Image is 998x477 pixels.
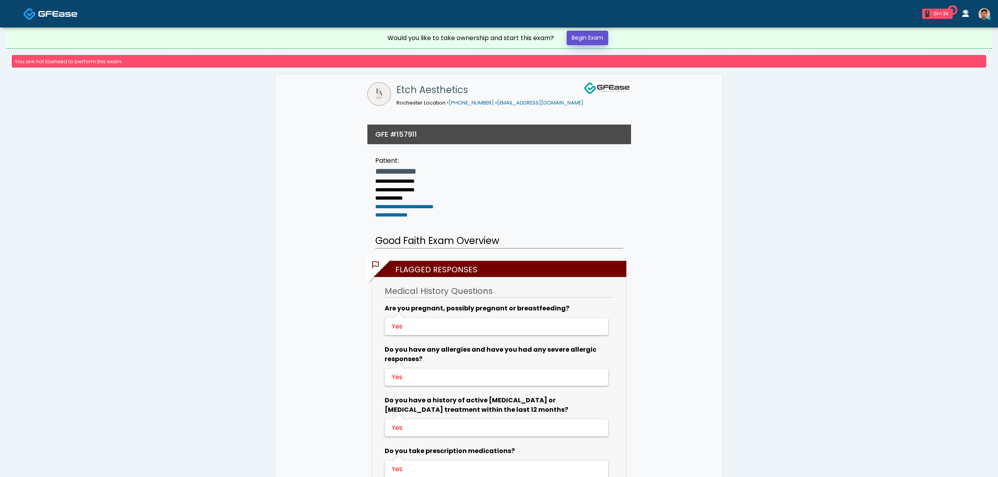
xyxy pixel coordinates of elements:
[385,345,596,363] b: Do you have any allergies and have you had any severe allergic responses?
[375,156,459,165] div: Patient:
[978,8,990,20] img: Kenner Medina
[376,261,626,277] h2: Flagged Responses
[925,10,929,17] div: 1
[392,322,600,331] div: Yes
[385,446,515,455] b: Do you take prescription medications?
[23,1,77,26] a: Docovia
[375,234,623,249] h2: Good Faith Exam Overview
[387,33,554,43] div: Would you like to take ownership and start this exam?
[15,58,123,65] small: You are not licensed to perform this exam.
[38,10,77,18] img: Docovia
[396,99,583,106] small: Rochester Location
[392,464,600,474] div: Yes
[367,82,391,106] img: Etch Aesthetics
[385,285,613,297] h3: Medical History Questions
[932,10,950,17] div: 0m 3s
[447,99,449,106] span: •
[392,423,600,433] div: Yes
[495,99,497,106] span: •
[449,99,494,106] a: [PHONE_NUMBER]
[23,7,36,20] img: Docovia
[583,82,631,95] img: GFEase Logo
[385,396,568,414] b: Do you have a history of active [MEDICAL_DATA] or [MEDICAL_DATA] treatment within the last 12 mon...
[385,304,569,313] b: Are you pregnant, possibly pregnant or breastfeeding?
[917,6,958,22] a: 1 0m 3s
[392,372,600,382] div: Yes
[497,99,583,106] a: [EMAIL_ADDRESS][DOMAIN_NAME]
[396,82,583,98] h1: Etch Aesthetics
[375,129,417,139] h3: GFE #157911
[567,31,608,45] a: Begin Exam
